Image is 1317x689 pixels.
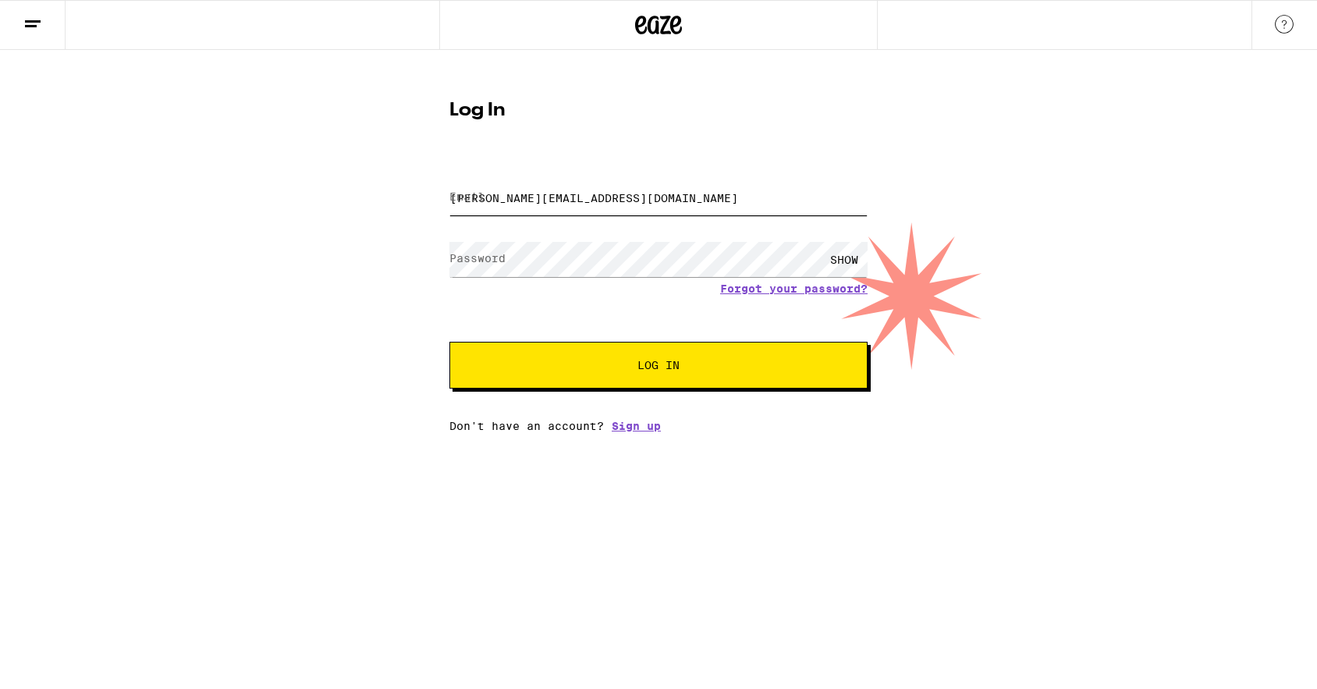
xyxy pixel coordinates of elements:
input: Email [449,180,868,215]
div: SHOW [821,242,868,277]
button: Log In [449,342,868,389]
a: Forgot your password? [720,282,868,295]
span: Hi. Need any help? [9,11,112,23]
label: Password [449,252,506,265]
div: Don't have an account? [449,420,868,432]
span: Log In [637,360,680,371]
h1: Log In [449,101,868,120]
a: Sign up [612,420,661,432]
label: Email [449,190,485,203]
